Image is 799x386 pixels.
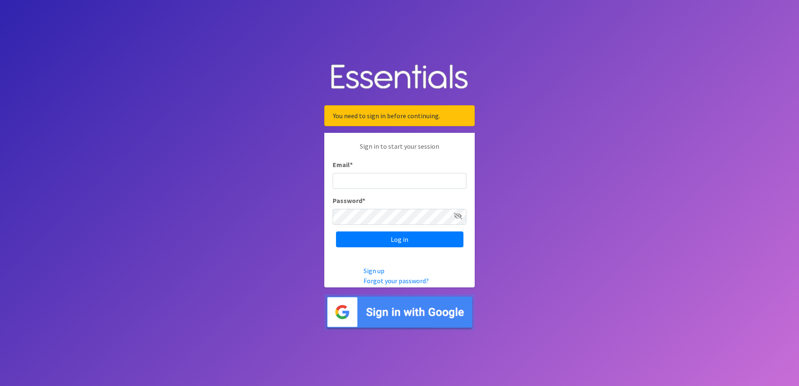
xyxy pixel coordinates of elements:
label: Email [333,160,353,170]
img: Sign in with Google [324,294,475,330]
div: You need to sign in before continuing. [324,105,475,126]
abbr: required [350,160,353,169]
img: Human Essentials [324,56,475,99]
input: Log in [336,231,463,247]
label: Password [333,196,365,206]
a: Forgot your password? [364,277,429,285]
abbr: required [362,196,365,205]
a: Sign up [364,267,384,275]
p: Sign in to start your session [333,141,466,160]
